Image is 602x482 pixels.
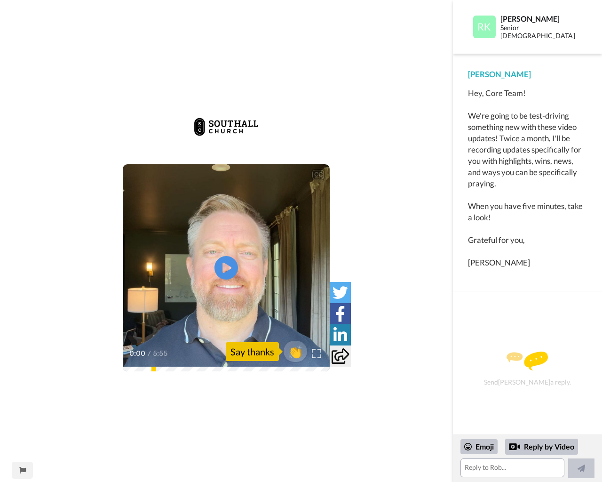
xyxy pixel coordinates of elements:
img: Full screen [312,349,321,358]
div: [PERSON_NAME] [468,69,587,80]
img: Profile Image [473,16,496,38]
span: 5:55 [153,348,169,359]
div: Say thanks [226,342,279,361]
div: CC [312,170,324,179]
span: / [148,348,151,359]
span: 👏 [284,344,307,359]
img: message.svg [507,352,548,370]
img: da53c747-890d-4ee8-a87d-ed103e7d6501 [193,108,260,146]
div: Reply by Video [505,439,578,455]
div: Send [PERSON_NAME] a reply. [466,308,589,430]
span: 0:00 [129,348,146,359]
div: [PERSON_NAME] [500,14,586,23]
div: Hey, Core Team! We're going to be test-driving something new with these video updates! Twice a mo... [468,88,587,268]
div: Senior [DEMOGRAPHIC_DATA] [500,24,586,40]
div: Emoji [460,439,498,454]
div: Reply by Video [509,441,520,452]
button: 👏 [284,341,307,362]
